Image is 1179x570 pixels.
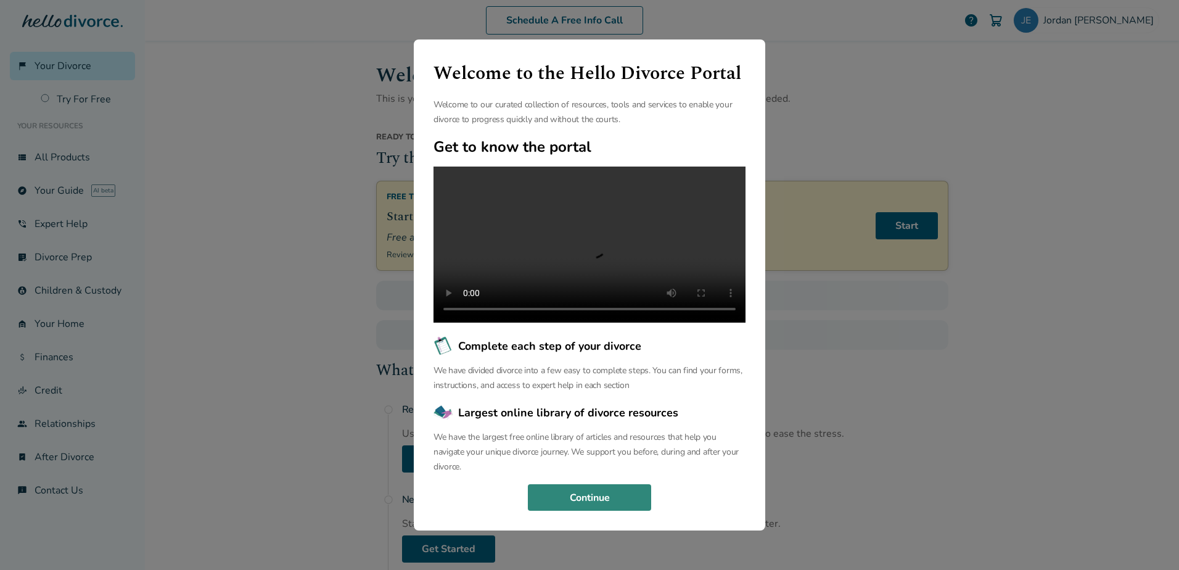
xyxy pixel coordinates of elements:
button: Continue [528,484,651,511]
p: Welcome to our curated collection of resources, tools and services to enable your divorce to prog... [433,97,746,127]
p: We have the largest free online library of articles and resources that help you navigate your uni... [433,430,746,474]
span: Largest online library of divorce resources [458,405,678,421]
span: Complete each step of your divorce [458,338,641,354]
h2: Get to know the portal [433,137,746,157]
img: Largest online library of divorce resources [433,403,453,423]
img: Complete each step of your divorce [433,336,453,356]
iframe: Chat Widget [1117,511,1179,570]
p: We have divided divorce into a few easy to complete steps. You can find your forms, instructions,... [433,363,746,393]
h1: Welcome to the Hello Divorce Portal [433,59,746,88]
